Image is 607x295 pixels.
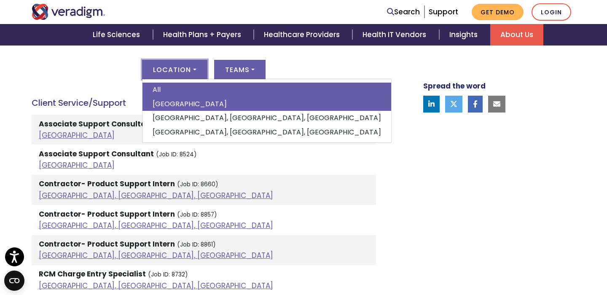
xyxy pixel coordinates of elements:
[352,24,439,46] a: Health IT Vendors
[148,271,188,279] small: (Job ID: 8732)
[4,271,24,291] button: Open CMP widget
[142,111,391,125] a: [GEOGRAPHIC_DATA], [GEOGRAPHIC_DATA], [GEOGRAPHIC_DATA]
[39,209,175,219] strong: Contractor- Product Support Intern
[142,97,391,111] a: [GEOGRAPHIC_DATA]
[39,119,154,129] strong: Associate Support Consultant
[39,130,115,140] a: [GEOGRAPHIC_DATA]
[153,24,254,46] a: Health Plans + Payers
[39,250,273,260] a: [GEOGRAPHIC_DATA], [GEOGRAPHIC_DATA], [GEOGRAPHIC_DATA]
[490,24,543,46] a: About Us
[39,239,175,249] strong: Contractor- Product Support Intern
[39,220,273,231] a: [GEOGRAPHIC_DATA], [GEOGRAPHIC_DATA], [GEOGRAPHIC_DATA]
[214,60,266,79] button: Teams
[177,211,217,219] small: (Job ID: 8857)
[156,150,197,158] small: (Job ID: 8524)
[429,7,458,17] a: Support
[423,81,486,91] strong: Spread the word
[32,98,376,108] h4: Client Service/Support
[142,125,391,139] a: [GEOGRAPHIC_DATA], [GEOGRAPHIC_DATA], [GEOGRAPHIC_DATA]
[39,179,175,189] strong: Contractor- Product Support Intern
[387,6,420,18] a: Search
[532,3,571,21] a: Login
[177,241,216,249] small: (Job ID: 8861)
[439,24,490,46] a: Insights
[32,4,105,20] img: Veradigm logo
[142,83,391,97] a: All
[39,269,146,279] strong: RCM Charge Entry Specialist
[39,281,273,291] a: [GEOGRAPHIC_DATA], [GEOGRAPHIC_DATA], [GEOGRAPHIC_DATA]
[177,180,218,188] small: (Job ID: 8660)
[472,4,524,20] a: Get Demo
[254,24,352,46] a: Healthcare Providers
[39,190,273,201] a: [GEOGRAPHIC_DATA], [GEOGRAPHIC_DATA], [GEOGRAPHIC_DATA]
[83,24,153,46] a: Life Sciences
[142,60,207,79] button: Location
[39,149,154,159] strong: Associate Support Consultant
[39,160,115,170] a: [GEOGRAPHIC_DATA]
